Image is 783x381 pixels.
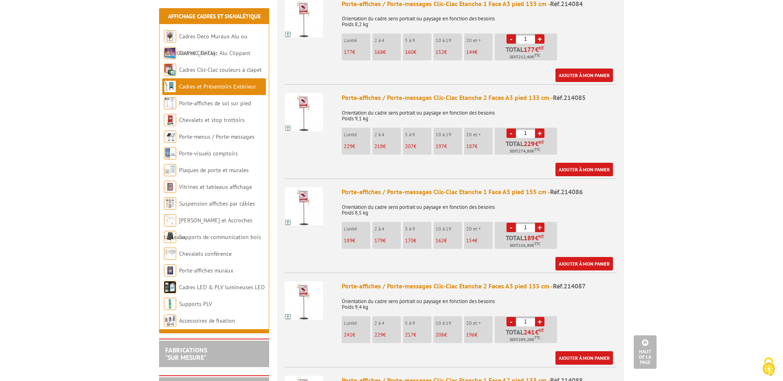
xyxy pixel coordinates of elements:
a: Supports PLV [179,300,212,308]
span: 212,40 [518,54,532,60]
a: - [507,34,516,44]
p: L'unité [344,320,370,326]
a: + [535,223,544,232]
img: Porte-affiches / Porte-messages Clic-Clac Etanche 2 Faces A3 pied 133 cm [285,93,323,131]
a: Suspension affiches par câbles [179,200,255,207]
p: € [466,238,493,244]
p: Orientation du cadre sens portrait ou paysage en fonction des besoins Poids 9,4 kg [342,293,617,310]
img: Chevalets et stop trottoirs [164,114,176,126]
a: Haut de la page [634,335,657,369]
p: € [374,49,401,55]
p: Total [497,235,557,249]
span: Soit € [510,337,540,343]
a: Ajouter à mon panier [555,351,613,365]
p: L'unité [344,38,370,43]
span: 177 [524,46,535,53]
a: - [507,317,516,326]
span: € [535,329,539,335]
p: € [344,144,370,149]
img: Porte-affiches / Porte-messages Clic-Clac Etanche 2 Faces A3 pied 155 cm [285,281,323,320]
a: Supports de communication bois [179,233,261,241]
a: Ajouter à mon panier [555,163,613,176]
p: 10 à 19 [436,132,462,137]
span: 206 [436,331,444,338]
p: 2 à 4 [374,38,401,43]
a: Cadres LED & PLV lumineuses LED [179,284,265,291]
img: Cookies (fenêtre modale) [759,357,779,377]
img: Porte-affiches muraux [164,264,176,277]
img: Vitrines et tableaux affichage [164,181,176,193]
span: Réf.214085 [553,93,586,102]
sup: HT [539,45,544,51]
a: Cadres Clic-Clac Alu Clippant [179,49,250,57]
img: Cadres et Présentoirs Extérieur [164,80,176,93]
p: € [466,144,493,149]
p: 2 à 4 [374,132,401,137]
span: € [535,140,539,147]
sup: TTC [534,335,540,340]
sup: TTC [534,241,540,246]
p: € [374,144,401,149]
p: € [405,144,431,149]
span: 179 [374,237,383,244]
span: 177 [344,49,352,55]
a: Affichage Cadres et Signalétique [168,13,261,20]
p: € [466,49,493,55]
p: 10 à 19 [436,38,462,43]
p: € [436,238,462,244]
span: 241 [344,331,352,338]
span: 229 [524,140,535,147]
span: 170 [405,237,414,244]
span: 189 [344,237,352,244]
a: Ajouter à mon panier [555,257,613,270]
p: 2 à 4 [374,320,401,326]
p: 20 et + [466,226,493,232]
span: 160 [405,49,414,55]
p: Orientation du cadre sens portrait ou paysage en fonction des besoins Poids 9,1 kg [342,104,617,122]
sup: HT [539,328,544,333]
p: 10 à 19 [436,320,462,326]
img: Accessoires de fixation [164,315,176,327]
span: 189 [524,235,535,241]
a: Cadres et Présentoirs Extérieur [179,83,256,90]
a: Ajouter à mon panier [555,69,613,82]
img: Suspension affiches par câbles [164,197,176,210]
span: 229 [344,143,352,150]
p: 10 à 19 [436,226,462,232]
p: L'unité [344,226,370,232]
span: € [535,46,539,53]
a: Accessoires de fixation [179,317,235,324]
span: 168 [374,49,383,55]
span: 144 [466,49,475,55]
p: 20 et + [466,320,493,326]
span: Soit € [510,148,540,155]
span: 274,80 [518,148,532,155]
a: Cadres Clic-Clac couleurs à clapet [179,66,262,73]
p: € [344,238,370,244]
a: + [535,34,544,44]
a: - [507,223,516,232]
img: Supports PLV [164,298,176,310]
button: Cookies (fenêtre modale) [754,353,783,381]
span: 229 [374,331,383,338]
div: Porte-affiches / Porte-messages Clic-Clac Etanche 2 Faces A3 pied 155 cm - [342,281,617,291]
p: 20 et + [466,38,493,43]
a: Porte-affiches de sol sur pied [179,100,251,107]
a: Porte-visuels comptoirs [179,150,238,157]
span: 152 [436,49,444,55]
a: [PERSON_NAME] et Accroches tableaux [164,217,252,241]
div: Porte-affiches / Porte-messages Clic-Clac Etanche 2 Faces A3 pied 133 cm - [342,93,617,102]
span: 154 [466,237,475,244]
span: € [535,235,539,241]
p: € [374,238,401,244]
a: + [535,317,544,326]
span: 226,80 [518,242,532,249]
a: Chevalets et stop trottoirs [179,116,245,124]
p: Orientation du cadre sens portrait ou paysage en fonction des besoins Poids 8,5 kg [342,199,617,216]
span: 289,20 [518,337,532,343]
img: Porte-visuels comptoirs [164,147,176,159]
span: 218 [374,143,383,150]
img: Plaques de porte et murales [164,164,176,176]
p: € [436,332,462,338]
img: Cadres LED & PLV lumineuses LED [164,281,176,293]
